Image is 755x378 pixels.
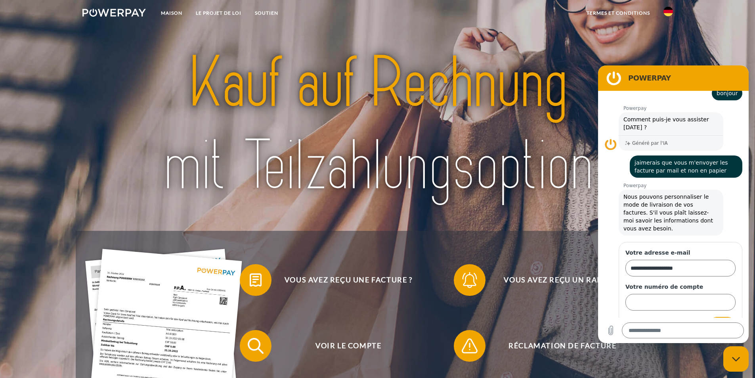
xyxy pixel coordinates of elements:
img: qb_bill.svg [246,270,266,290]
img: logo-powerpay-white.svg [82,9,146,17]
iframe: Bouton de lancement de la fenêtre de messagerie, conversation en cours [723,346,749,372]
a: SOUTIEN [248,6,285,20]
font: Voir le compte [315,341,381,350]
button: Vous avez reçu un rappel ? [454,264,660,296]
img: qb_search.svg [246,336,266,356]
font: termes et conditions [587,10,650,16]
font: LE PROJET DE LOI [196,10,241,16]
img: de [663,7,673,16]
font: Vous avez reçu une facture ? [285,275,413,284]
img: qb_warning.svg [460,336,480,356]
button: Voir le compte [240,330,446,362]
font: Vous avez reçu un rappel ? [504,275,621,284]
font: Réclamation de facture [508,341,616,350]
img: qb_bell.svg [460,270,480,290]
a: Maison [154,6,189,20]
font: Maison [161,10,182,16]
font: SOUTIEN [255,10,278,16]
a: LE PROJET DE LOI [189,6,248,20]
button: Vous avez reçu une facture ? [240,264,446,296]
button: Réclamation de facture [454,330,660,362]
iframe: Fenêtre de message [598,65,749,343]
img: title-powerpay_de.svg [111,38,644,211]
a: termes et conditions [580,6,657,20]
